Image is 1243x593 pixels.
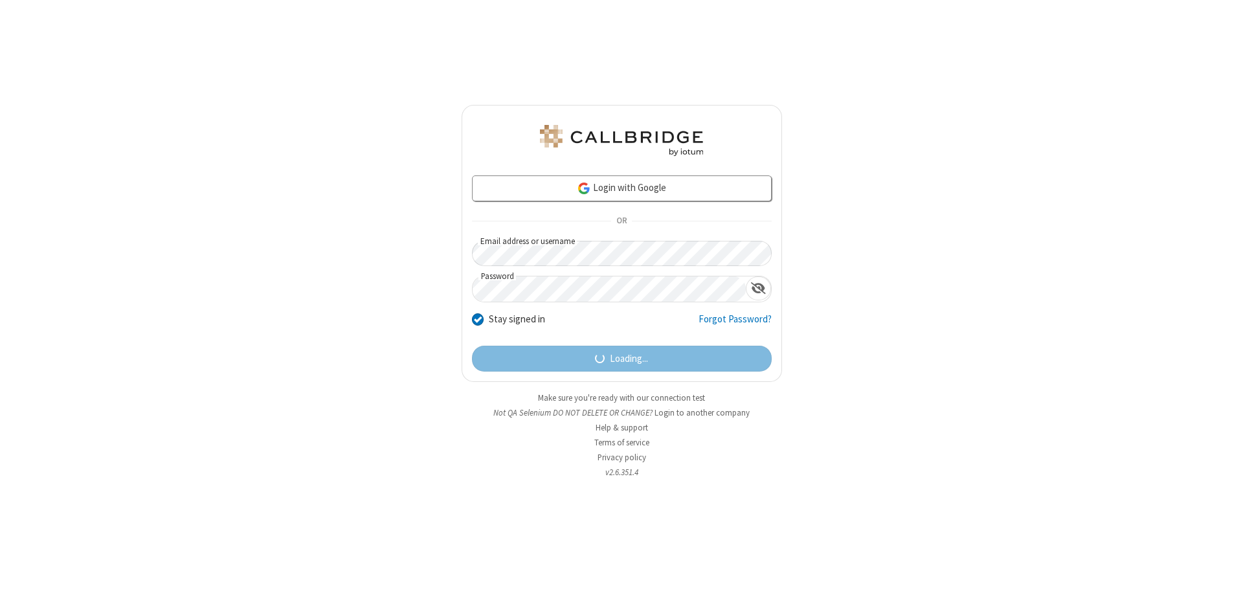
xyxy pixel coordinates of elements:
a: Privacy policy [598,452,646,463]
li: Not QA Selenium DO NOT DELETE OR CHANGE? [462,407,782,419]
input: Password [473,276,746,302]
span: OR [611,212,632,230]
button: Login to another company [655,407,750,419]
img: google-icon.png [577,181,591,196]
a: Help & support [596,422,648,433]
a: Login with Google [472,175,772,201]
input: Email address or username [472,241,772,266]
a: Terms of service [594,437,649,448]
button: Loading... [472,346,772,372]
div: Show password [746,276,771,300]
a: Make sure you're ready with our connection test [538,392,705,403]
li: v2.6.351.4 [462,466,782,478]
label: Stay signed in [489,312,545,327]
a: Forgot Password? [699,312,772,337]
span: Loading... [610,352,648,366]
img: QA Selenium DO NOT DELETE OR CHANGE [537,125,706,156]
